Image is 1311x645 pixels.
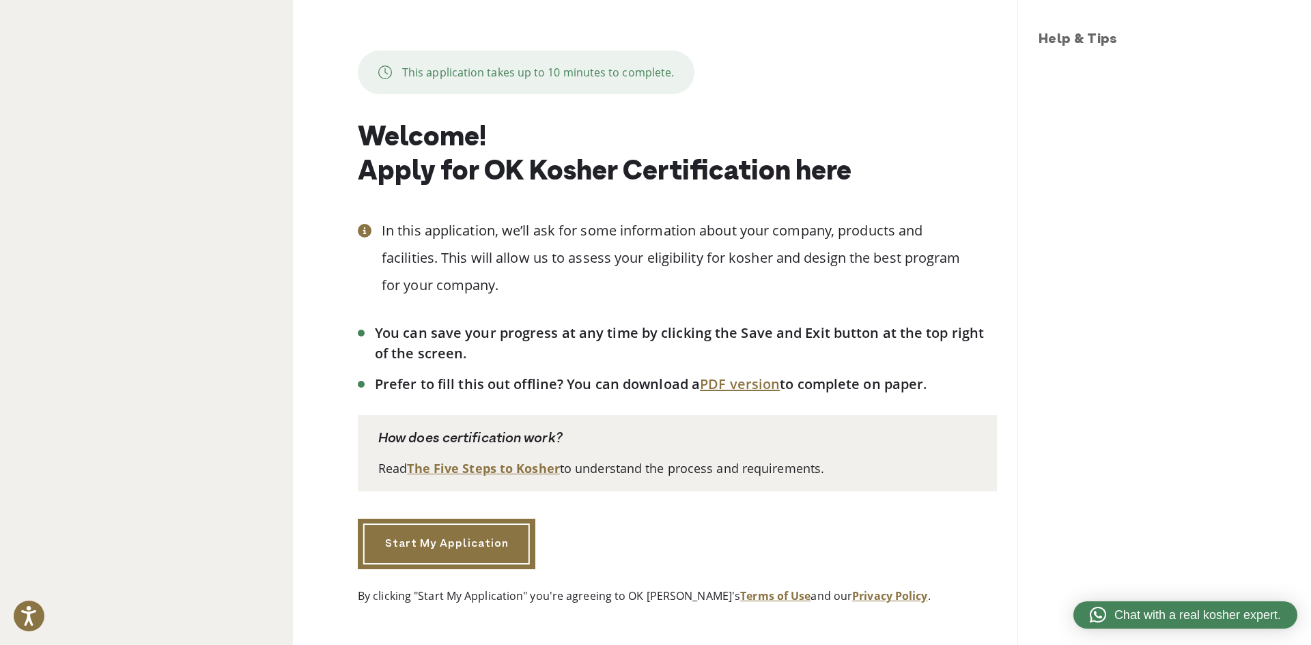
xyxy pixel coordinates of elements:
[402,64,674,81] p: This application takes up to 10 minutes to complete.
[358,519,535,569] a: Start My Application
[1039,30,1297,51] h3: Help & Tips
[378,459,976,478] p: Read to understand the process and requirements.
[375,374,997,395] li: Prefer to fill this out offline? You can download a to complete on paper.
[1114,606,1281,625] span: Chat with a real kosher expert.
[740,588,810,603] a: Terms of Use
[852,588,927,603] a: Privacy Policy
[378,429,976,449] p: How does certification work?
[358,121,997,190] h1: Welcome! Apply for OK Kosher Certification here
[358,588,997,604] p: By clicking "Start My Application" you're agreeing to OK [PERSON_NAME]'s and our .
[375,323,997,364] li: You can save your progress at any time by clicking the Save and Exit button at the top right of t...
[382,217,997,299] p: In this application, we’ll ask for some information about your company, products and facilities. ...
[407,460,559,476] a: The Five Steps to Kosher
[700,375,780,393] a: PDF version
[1073,601,1297,629] a: Chat with a real kosher expert.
